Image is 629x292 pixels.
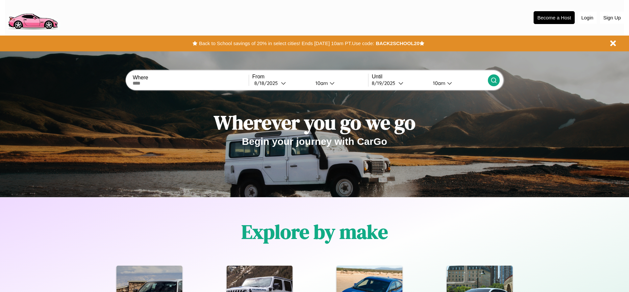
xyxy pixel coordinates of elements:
button: Become a Host [534,11,575,24]
img: logo [5,3,61,31]
div: 10am [312,80,330,86]
button: Back to School savings of 20% in select cities! Ends [DATE] 10am PT.Use code: [197,39,376,48]
button: Sign Up [600,12,624,24]
label: Until [372,74,488,80]
b: BACK2SCHOOL20 [376,40,419,46]
div: 8 / 18 / 2025 [254,80,281,86]
label: Where [133,75,248,81]
div: 8 / 19 / 2025 [372,80,398,86]
button: 10am [310,80,368,87]
button: Login [578,12,597,24]
h1: Explore by make [241,218,388,245]
button: 8/18/2025 [252,80,310,87]
div: 10am [430,80,447,86]
label: From [252,74,368,80]
button: 10am [428,80,488,87]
